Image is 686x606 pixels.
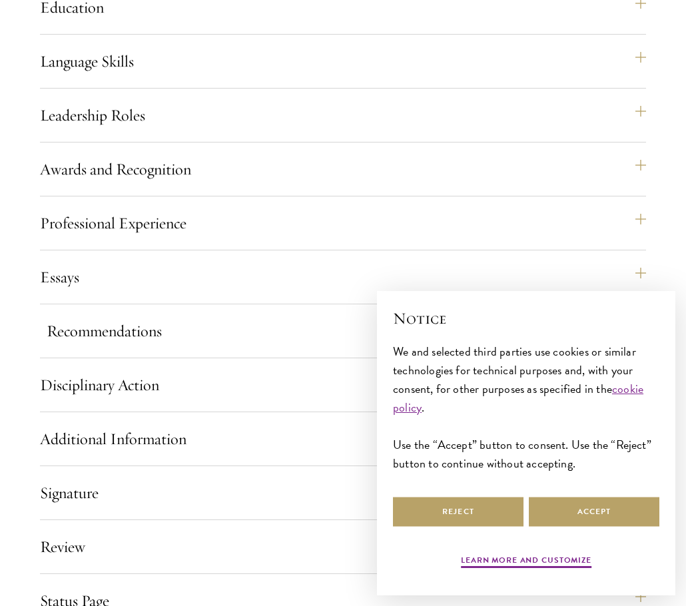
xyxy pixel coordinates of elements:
button: Accept [529,497,659,527]
button: Language Skills [40,45,646,77]
button: Essays [40,261,646,293]
a: cookie policy [393,380,643,416]
h2: Notice [393,307,659,330]
button: Review [40,531,646,563]
button: Learn more and customize [461,554,591,570]
button: Disciplinary Action [40,369,646,401]
div: We and selected third parties use cookies or similar technologies for technical purposes and, wit... [393,342,659,473]
button: Leadership Roles [40,99,646,131]
button: Signature [40,477,646,509]
button: Awards and Recognition [40,153,646,185]
button: Additional Information [40,423,646,455]
button: Recommendations [47,315,653,347]
button: Professional Experience [40,207,646,239]
button: Reject [393,497,523,527]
